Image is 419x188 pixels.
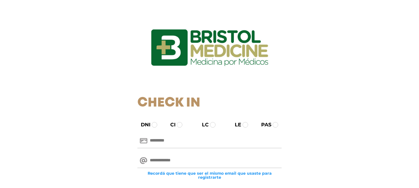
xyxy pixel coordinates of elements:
[196,121,209,129] label: LC
[165,121,176,129] label: CI
[256,121,271,129] label: PAS
[137,171,282,179] small: Recordá que tiene que ser el mismo email que usaste para registrarte
[126,7,293,88] img: logo_ingresarbristol.jpg
[135,121,150,129] label: DNI
[229,121,241,129] label: LE
[137,95,282,111] h1: Check In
